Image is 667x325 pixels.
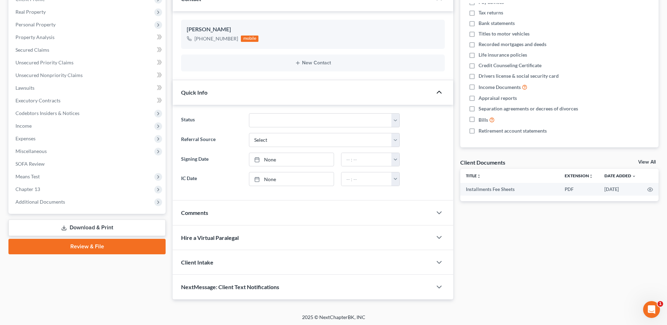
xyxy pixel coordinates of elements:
a: Executory Contracts [10,94,166,107]
span: Retirement account statements [479,127,547,134]
a: Lawsuits [10,82,166,94]
td: Installments Fee Sheets [460,183,559,196]
span: Titles to motor vehicles [479,30,530,37]
span: Income [15,123,32,129]
span: Client Intake [181,259,213,266]
span: Property Analysis [15,34,54,40]
span: Unsecured Nonpriority Claims [15,72,83,78]
a: Property Analysis [10,31,166,44]
label: Signing Date [178,153,245,167]
label: IC Date [178,172,245,186]
a: Unsecured Priority Claims [10,56,166,69]
a: Titleunfold_more [466,173,481,178]
span: SOFA Review [15,161,45,167]
div: [PERSON_NAME] [187,25,439,34]
span: Secured Claims [15,47,49,53]
span: Personal Property [15,21,56,27]
div: [PHONE_NUMBER] [194,35,238,42]
button: New Contact [187,60,439,66]
a: None [249,153,334,166]
span: Codebtors Insiders & Notices [15,110,79,116]
span: Separation agreements or decrees of divorces [479,105,578,112]
td: PDF [559,183,599,196]
span: Comments [181,209,208,216]
span: Bills [479,116,488,123]
i: unfold_more [589,174,593,178]
span: Income Documents [479,84,521,91]
span: Life insurance policies [479,51,527,58]
span: Unsecured Priority Claims [15,59,73,65]
label: Referral Source [178,133,245,147]
a: Secured Claims [10,44,166,56]
span: Hire a Virtual Paralegal [181,234,239,241]
i: expand_more [632,174,636,178]
i: unfold_more [477,174,481,178]
label: Status [178,113,245,127]
a: None [249,172,334,186]
a: Download & Print [8,219,166,236]
span: Tax returns [479,9,503,16]
a: SOFA Review [10,158,166,170]
a: Date Added expand_more [604,173,636,178]
input: -- : -- [341,153,392,166]
span: Miscellaneous [15,148,47,154]
div: Client Documents [460,159,505,166]
span: 1 [658,301,663,307]
span: Bank statements [479,20,515,27]
span: Real Property [15,9,46,15]
span: Executory Contracts [15,97,60,103]
span: NextMessage: Client Text Notifications [181,283,279,290]
span: Recorded mortgages and deeds [479,41,546,48]
a: Unsecured Nonpriority Claims [10,69,166,82]
div: mobile [241,36,258,42]
td: [DATE] [599,183,642,196]
span: Means Test [15,173,40,179]
span: Credit Counseling Certificate [479,62,541,69]
span: Appraisal reports [479,95,517,102]
iframe: Intercom live chat [643,301,660,318]
input: -- : -- [341,172,392,186]
a: Review & File [8,239,166,254]
span: Additional Documents [15,199,65,205]
span: Lawsuits [15,85,34,91]
span: Chapter 13 [15,186,40,192]
span: Drivers license & social security card [479,72,559,79]
a: Extensionunfold_more [565,173,593,178]
span: Quick Info [181,89,207,96]
a: View All [638,160,656,165]
span: Expenses [15,135,36,141]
